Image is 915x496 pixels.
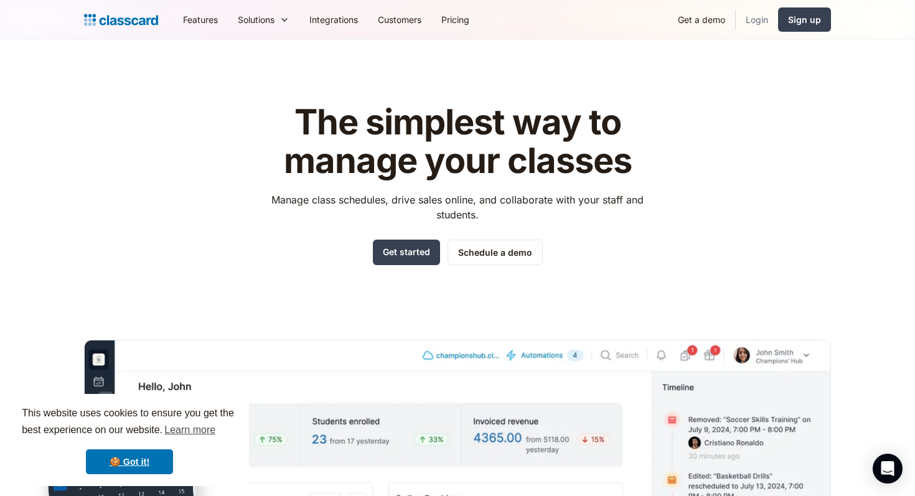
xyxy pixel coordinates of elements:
[788,13,821,26] div: Sign up
[10,394,249,486] div: cookieconsent
[260,103,655,180] h1: The simplest way to manage your classes
[260,192,655,222] p: Manage class schedules, drive sales online, and collaborate with your staff and students.
[299,6,368,34] a: Integrations
[162,421,217,439] a: learn more about cookies
[736,6,778,34] a: Login
[373,240,440,265] a: Get started
[873,454,903,484] div: Open Intercom Messenger
[368,6,431,34] a: Customers
[668,6,735,34] a: Get a demo
[431,6,479,34] a: Pricing
[22,406,237,439] span: This website uses cookies to ensure you get the best experience on our website.
[778,7,831,32] a: Sign up
[228,6,299,34] div: Solutions
[84,11,158,29] a: Logo
[238,13,274,26] div: Solutions
[86,449,173,474] a: dismiss cookie message
[448,240,543,265] a: Schedule a demo
[173,6,228,34] a: Features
